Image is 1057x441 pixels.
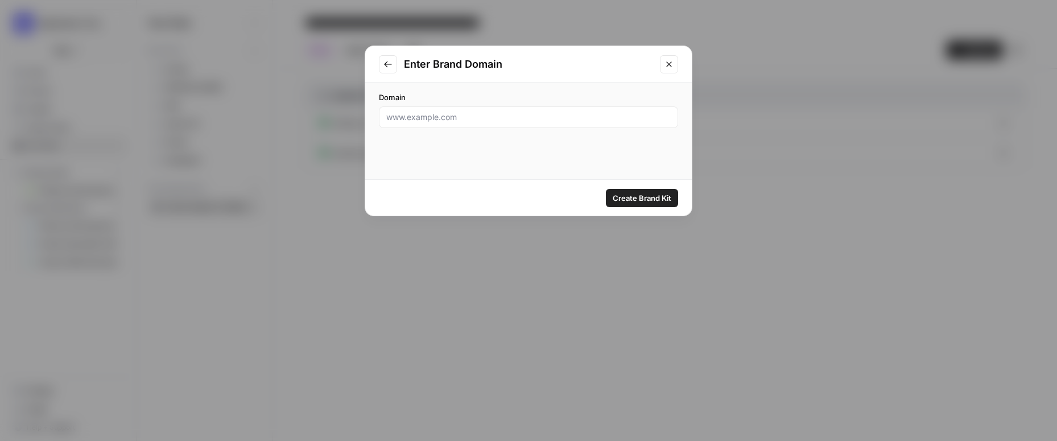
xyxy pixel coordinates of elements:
button: Go to previous step [379,55,397,73]
label: Domain [379,92,678,103]
button: Create Brand Kit [606,189,678,207]
h2: Enter Brand Domain [404,56,653,72]
input: www.example.com [386,112,671,123]
button: Close modal [660,55,678,73]
span: Create Brand Kit [613,192,671,204]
